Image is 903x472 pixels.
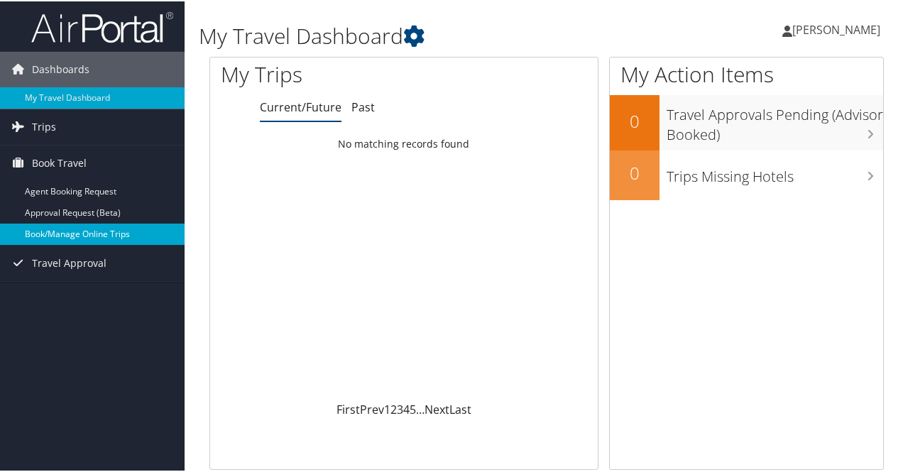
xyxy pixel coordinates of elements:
a: Current/Future [260,98,341,114]
img: airportal-logo.png [31,9,173,43]
h1: My Trips [221,58,425,88]
a: 2 [390,400,397,416]
a: First [336,400,360,416]
a: 5 [410,400,416,416]
a: Next [425,400,449,416]
a: 4 [403,400,410,416]
span: Travel Approval [32,244,106,280]
h3: Trips Missing Hotels [667,158,883,185]
span: Book Travel [32,144,87,180]
h1: My Action Items [610,58,883,88]
a: 0Travel Approvals Pending (Advisor Booked) [610,94,883,148]
a: 1 [384,400,390,416]
h3: Travel Approvals Pending (Advisor Booked) [667,97,883,143]
a: 3 [397,400,403,416]
span: Dashboards [32,50,89,86]
span: [PERSON_NAME] [792,21,880,36]
a: Last [449,400,471,416]
a: Prev [360,400,384,416]
h2: 0 [610,108,660,132]
a: 0Trips Missing Hotels [610,149,883,199]
a: [PERSON_NAME] [782,7,894,50]
h2: 0 [610,160,660,184]
td: No matching records found [210,130,598,155]
h1: My Travel Dashboard [199,20,662,50]
a: Past [351,98,375,114]
span: … [416,400,425,416]
span: Trips [32,108,56,143]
